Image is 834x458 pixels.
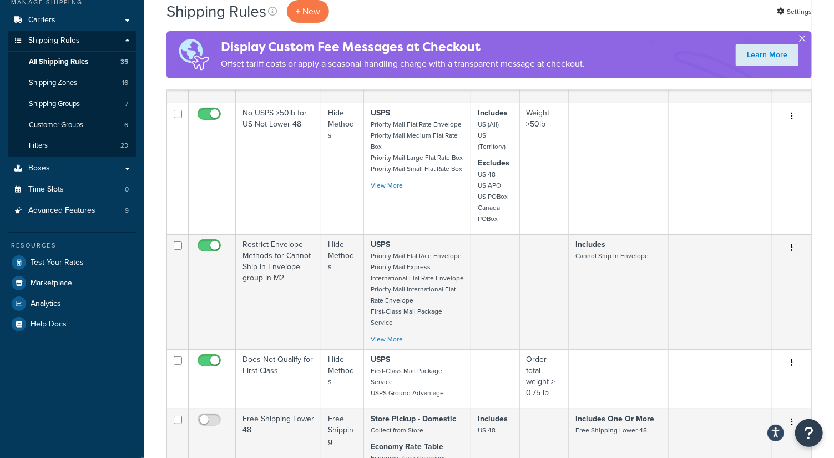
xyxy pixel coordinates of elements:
[29,99,80,109] span: Shipping Groups
[371,334,403,344] a: View More
[478,107,508,119] strong: Includes
[8,314,136,334] a: Help Docs
[8,115,136,135] a: Customer Groups 6
[125,99,128,109] span: 7
[8,135,136,156] li: Filters
[8,241,136,250] div: Resources
[8,294,136,314] a: Analytics
[28,164,50,173] span: Boxes
[478,425,496,435] small: US 48
[8,200,136,221] li: Advanced Features
[520,349,569,409] td: Order total weight > 0.75 lb
[166,1,266,22] h1: Shipping Rules
[795,419,823,447] button: Open Resource Center
[8,10,136,31] a: Carriers
[8,200,136,221] a: Advanced Features 9
[478,413,508,425] strong: Includes
[8,52,136,72] a: All Shipping Rules 35
[575,251,649,261] small: Cannot Ship In Envelope
[8,31,136,51] a: Shipping Rules
[8,94,136,114] a: Shipping Groups 7
[236,349,321,409] td: Does Not Qualify for First Class
[125,206,129,215] span: 9
[221,56,585,72] p: Offset tariff costs or apply a seasonal handling charge with a transparent message at checkout.
[8,73,136,93] li: Shipping Zones
[28,36,80,46] span: Shipping Rules
[575,239,605,250] strong: Includes
[8,179,136,200] a: Time Slots 0
[8,273,136,293] a: Marketplace
[166,31,221,78] img: duties-banner-06bc72dcb5fe05cb3f9472aba00be2ae8eb53ab6f0d8bb03d382ba314ac3c341.png
[371,413,456,425] strong: Store Pickup - Domestic
[31,299,61,309] span: Analytics
[371,425,423,435] small: Collect from Store
[777,4,812,19] a: Settings
[122,78,128,88] span: 16
[8,135,136,156] a: Filters 23
[236,234,321,349] td: Restrict Envelope Methods for Cannot Ship In Envelope group in M2
[29,78,77,88] span: Shipping Zones
[371,180,403,190] a: View More
[8,158,136,179] a: Boxes
[31,258,84,268] span: Test Your Rates
[120,57,128,67] span: 35
[124,120,128,130] span: 6
[371,239,390,250] strong: USPS
[28,16,55,25] span: Carriers
[321,103,364,234] td: Hide Methods
[120,141,128,150] span: 23
[125,185,129,194] span: 0
[736,44,798,66] a: Learn More
[371,119,463,174] small: Priority Mail Flat Rate Envelope Priority Mail Medium Flat Rate Box Priority Mail Large Flat Rate...
[221,38,585,56] h4: Display Custom Fee Messages at Checkout
[321,349,364,409] td: Hide Methods
[8,179,136,200] li: Time Slots
[371,251,464,328] small: Priority Mail Flat Rate Envelope Priority Mail Express International Flat Rate Envelope Priority ...
[29,120,83,130] span: Customer Groups
[520,103,569,234] td: Weight >50lb
[236,103,321,234] td: No USPS >50lb for US Not Lower 48
[8,52,136,72] li: All Shipping Rules
[8,253,136,273] a: Test Your Rates
[371,354,390,365] strong: USPS
[31,320,67,329] span: Help Docs
[28,185,64,194] span: Time Slots
[575,413,654,425] strong: Includes One Or More
[478,157,509,169] strong: Excludes
[321,234,364,349] td: Hide Methods
[478,119,506,152] small: US (All) US (Territory)
[371,107,390,119] strong: USPS
[8,31,136,157] li: Shipping Rules
[31,279,72,288] span: Marketplace
[371,441,443,452] strong: Economy Rate Table
[8,115,136,135] li: Customer Groups
[28,206,95,215] span: Advanced Features
[575,425,647,435] small: Free Shipping Lower 48
[478,169,508,224] small: US 48 US APO US POBox Canada POBox
[29,141,48,150] span: Filters
[371,366,444,398] small: First-Class Mail Package Service USPS Ground Advantage
[8,73,136,93] a: Shipping Zones 16
[29,57,88,67] span: All Shipping Rules
[8,94,136,114] li: Shipping Groups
